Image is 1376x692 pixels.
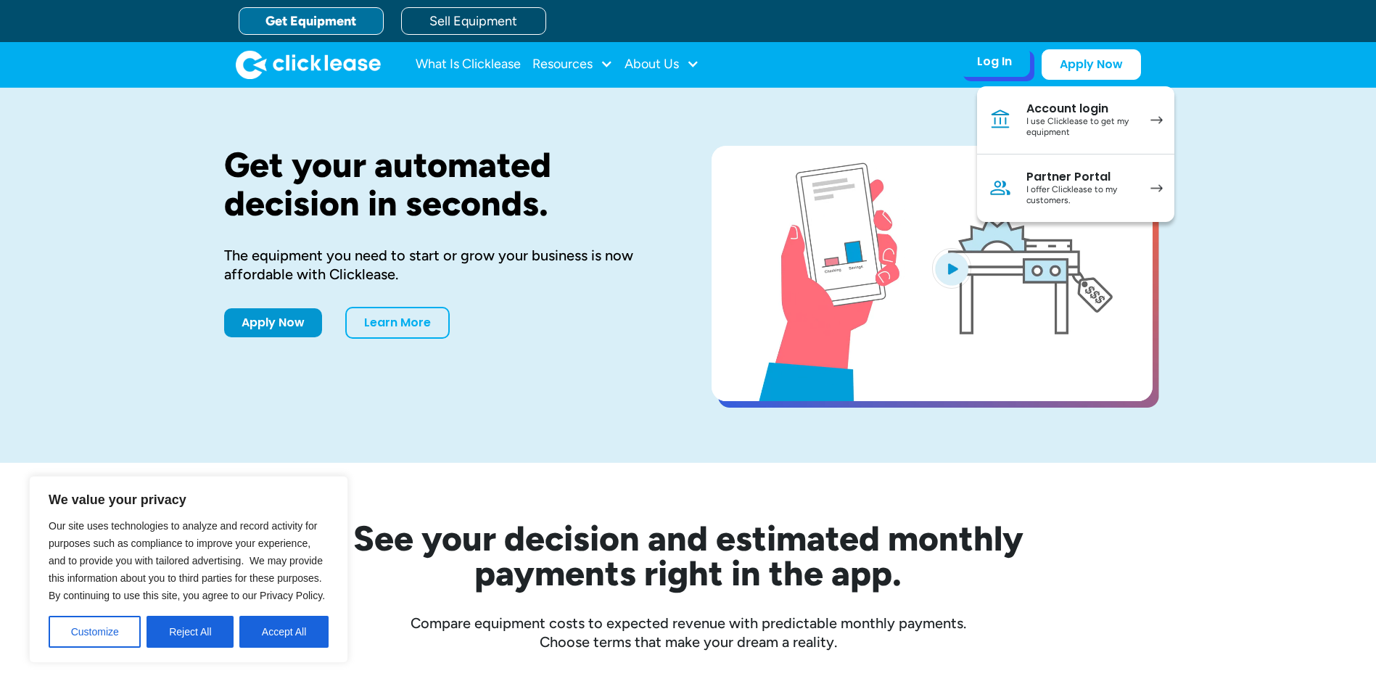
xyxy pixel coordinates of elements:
a: Get Equipment [239,7,384,35]
button: Customize [49,616,141,648]
div: I offer Clicklease to my customers. [1026,184,1136,207]
img: Bank icon [989,108,1012,131]
div: About Us [625,50,699,79]
button: Reject All [147,616,234,648]
p: We value your privacy [49,491,329,508]
button: Accept All [239,616,329,648]
img: arrow [1150,184,1163,192]
a: Apply Now [224,308,322,337]
h2: See your decision and estimated monthly payments right in the app. [282,521,1095,590]
a: open lightbox [712,146,1153,401]
img: Clicklease logo [236,50,381,79]
span: Our site uses technologies to analyze and record activity for purposes such as compliance to impr... [49,520,325,601]
a: What Is Clicklease [416,50,521,79]
img: Blue play button logo on a light blue circular background [932,248,971,289]
div: Log In [977,54,1012,69]
div: We value your privacy [29,476,348,663]
a: Partner PortalI offer Clicklease to my customers. [977,155,1174,222]
img: Person icon [989,176,1012,199]
h1: Get your automated decision in seconds. [224,146,665,223]
a: Sell Equipment [401,7,546,35]
div: Resources [532,50,613,79]
div: Compare equipment costs to expected revenue with predictable monthly payments. Choose terms that ... [224,614,1153,651]
nav: Log In [977,86,1174,222]
a: home [236,50,381,79]
div: Partner Portal [1026,170,1136,184]
a: Learn More [345,307,450,339]
img: arrow [1150,116,1163,124]
div: The equipment you need to start or grow your business is now affordable with Clicklease. [224,246,665,284]
a: Account loginI use Clicklease to get my equipment [977,86,1174,155]
div: I use Clicklease to get my equipment [1026,116,1136,139]
a: Apply Now [1042,49,1141,80]
div: Account login [1026,102,1136,116]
